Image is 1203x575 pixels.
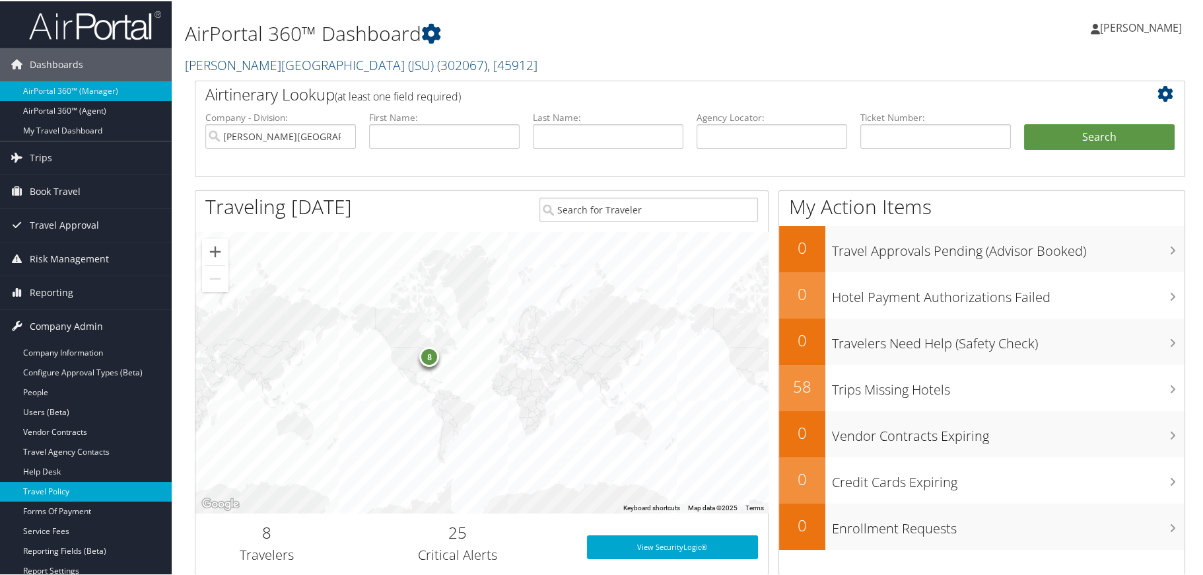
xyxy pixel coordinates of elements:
[1100,19,1182,34] span: [PERSON_NAME]
[779,225,1185,271] a: 0Travel Approvals Pending (Advisor Booked)
[587,534,758,558] a: View SecurityLogic®
[623,502,680,512] button: Keyboard shortcuts
[349,545,567,563] h3: Critical Alerts
[832,465,1185,490] h3: Credit Cards Expiring
[745,503,764,510] a: Terms (opens in new tab)
[205,110,356,123] label: Company - Division:
[30,174,81,207] span: Book Travel
[779,328,825,350] h2: 0
[30,275,73,308] span: Reporting
[832,373,1185,398] h3: Trips Missing Hotels
[832,234,1185,259] h3: Travel Approvals Pending (Advisor Booked)
[199,494,242,512] a: Open this area in Google Maps (opens a new window)
[30,241,109,274] span: Risk Management
[205,82,1092,104] h2: Airtinerary Lookup
[202,237,228,264] button: Zoom in
[832,326,1185,352] h3: Travelers Need Help (Safety Check)
[832,419,1185,444] h3: Vendor Contracts Expiring
[779,467,825,489] h2: 0
[30,47,83,80] span: Dashboards
[30,309,103,342] span: Company Admin
[349,520,567,543] h2: 25
[539,196,758,221] input: Search for Traveler
[185,55,537,73] a: [PERSON_NAME][GEOGRAPHIC_DATA] (JSU)
[779,282,825,304] h2: 0
[29,9,161,40] img: airportal-logo.png
[1091,7,1195,46] a: [PERSON_NAME]
[205,520,329,543] h2: 8
[832,280,1185,305] h3: Hotel Payment Authorizations Failed
[335,88,461,102] span: (at least one field required)
[205,545,329,563] h3: Travelers
[779,456,1185,502] a: 0Credit Cards Expiring
[30,140,52,173] span: Trips
[779,271,1185,317] a: 0Hotel Payment Authorizations Failed
[860,110,1011,123] label: Ticket Number:
[779,513,825,535] h2: 0
[185,19,858,46] h1: AirPortal 360™ Dashboard
[779,317,1185,364] a: 0Travelers Need Help (Safety Check)
[487,55,537,73] span: , [ 45912 ]
[202,264,228,291] button: Zoom out
[779,235,825,258] h2: 0
[697,110,847,123] label: Agency Locator:
[779,410,1185,456] a: 0Vendor Contracts Expiring
[688,503,738,510] span: Map data ©2025
[369,110,520,123] label: First Name:
[779,420,825,443] h2: 0
[779,364,1185,410] a: 58Trips Missing Hotels
[199,494,242,512] img: Google
[779,192,1185,219] h1: My Action Items
[779,374,825,397] h2: 58
[437,55,487,73] span: ( 302067 )
[205,192,352,219] h1: Traveling [DATE]
[533,110,683,123] label: Last Name:
[420,345,440,365] div: 8
[832,512,1185,537] h3: Enrollment Requests
[779,502,1185,549] a: 0Enrollment Requests
[1024,123,1175,149] button: Search
[30,208,99,241] span: Travel Approval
